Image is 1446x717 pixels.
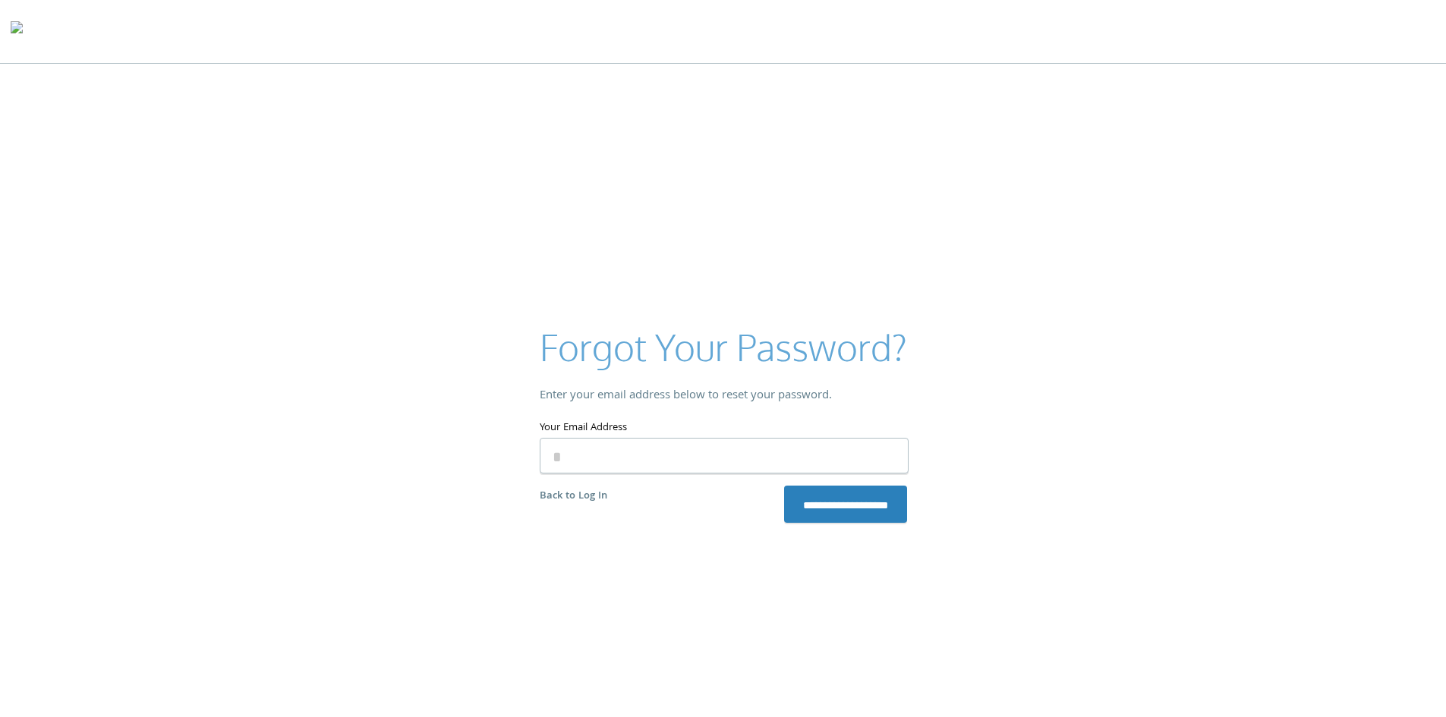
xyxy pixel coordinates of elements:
[540,419,907,438] label: Your Email Address
[540,385,907,407] div: Enter your email address below to reset your password.
[877,447,895,465] keeper-lock: Open Keeper Popup
[540,322,907,373] h2: Forgot Your Password?
[540,488,607,505] a: Back to Log In
[11,16,23,46] img: todyl-logo-dark.svg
